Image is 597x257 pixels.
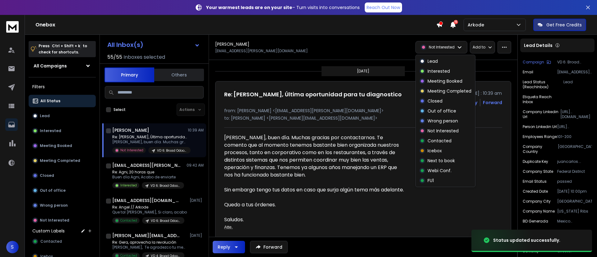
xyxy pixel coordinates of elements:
div: Reply [218,244,230,250]
p: Meeting Completed [40,158,80,163]
p: Out of office [40,188,66,193]
p: Get Free Credits [546,22,582,28]
p: Duplicate Key [523,159,548,164]
p: 10:39 AM [188,128,204,133]
p: Interested [428,68,450,74]
h1: [PERSON_NAME][EMAIL_ADDRESS][DOMAIN_NAME] [112,232,181,239]
p: Email [523,70,533,75]
span: S [6,241,19,253]
p: Wrong person [428,118,458,124]
h1: [EMAIL_ADDRESS][DOMAIN_NAME] [112,197,181,204]
p: Created Date [523,189,548,194]
button: Primary [104,67,154,82]
p: Contacted [120,218,137,223]
p: Lead [563,80,592,89]
p: [PERSON_NAME], buen día. Muchas gracias [112,140,187,145]
p: [EMAIL_ADDRESS][PERSON_NAME][DOMAIN_NAME] [215,48,308,53]
p: Company State [523,169,553,174]
p: Interested [40,128,61,133]
p: Federal District [557,169,592,174]
p: Lead [40,113,50,118]
p: Add to [473,45,485,50]
p: Press to check for shortcuts. [39,43,87,55]
p: BD Generada [523,219,548,224]
h3: Custom Labels [32,228,65,234]
p: Re: Gera, aprovecha la revolución [112,240,187,245]
h3: Filters [29,82,96,91]
h1: All Campaigns [34,63,67,69]
p: [DATE] [190,198,204,203]
p: Lead Details [524,42,553,48]
p: [GEOGRAPHIC_DATA] [558,144,592,154]
p: [DATE] 10:00pm [557,189,592,194]
p: 101-200 [557,134,592,139]
div: [PERSON_NAME], buen día. Muchas gracias por contactarnos. Te comento que al momento tenemos basta... [224,134,406,179]
p: Person Linkedin Url [523,124,557,129]
p: [US_STATE] Ribs [557,209,592,214]
p: Arkode [468,22,487,28]
p: Not Interested [429,45,455,50]
p: Que tal [PERSON_NAME], Si claro, acabo [112,210,187,215]
span: Contacted [40,239,62,244]
img: logo [6,21,19,33]
p: [GEOGRAPHIC_DATA] [557,199,592,204]
p: Campaign [523,60,544,65]
span: 55 / 55 [107,53,122,61]
p: Not Interested [428,128,459,134]
p: Closed [40,173,54,178]
p: Company Linkedin Url [523,109,560,119]
p: Re: Agni, 20 horas que [112,170,184,175]
p: Not Interested [120,148,143,153]
h1: All Inbox(s) [107,42,143,48]
p: Re: [PERSON_NAME], Última oportunidad para [112,135,187,140]
p: [DATE] [190,233,204,238]
span: Ctrl + Shift + k [51,42,81,49]
p: 09:42 AM [187,163,204,168]
p: All Status [40,99,60,103]
p: Meeting Booked [428,78,462,84]
p: Next to book [428,158,455,164]
strong: Your warmest leads are on your site [206,4,292,11]
p: Wrong person [40,203,68,208]
p: Lead [428,58,438,64]
p: Company City [523,199,551,204]
h3: Inboxes selected [123,53,165,61]
p: Contacted [428,138,451,144]
h1: [PERSON_NAME] [215,41,249,47]
div: Sin embargo tengo tus datos en caso que surja algún tema más adelante. [224,186,406,194]
p: Company Country [523,144,558,154]
h1: Re: [PERSON_NAME], Última oportunidad para tu diagnostico [224,90,402,99]
p: VD 6: Broad Odoo_Campaign - ARKODE [150,183,180,188]
p: [URL][DOMAIN_NAME][PERSON_NAME] [557,124,592,129]
p: Icebox [428,148,442,154]
h1: [PERSON_NAME] [112,127,149,133]
p: Email Status [523,179,547,184]
h1: Onebox [35,21,436,29]
div: Quedo a tus órdenes. [224,201,406,209]
p: [EMAIL_ADDRESS][PERSON_NAME][DOMAIN_NAME] [557,70,592,75]
h1: [EMAIL_ADDRESS][PERSON_NAME][DOMAIN_NAME] +1 [112,162,181,168]
p: Meeting Completed [428,88,471,94]
p: VD 6: Broad Odoo_Campaign - ARKODE [157,148,187,153]
p: Employees Range [523,134,557,139]
p: Lead Status (ReachInbox) [523,80,563,89]
p: Reach Out Now [367,4,400,11]
p: from: [PERSON_NAME] <[EMAIL_ADDRESS][PERSON_NAME][DOMAIN_NAME]> [224,108,502,114]
p: [DATE] : 10:39 am [465,90,502,96]
p: to: [PERSON_NAME] <[PERSON_NAME][EMAIL_ADDRESS][DOMAIN_NAME]> [224,115,502,121]
p: Not Interested [40,218,69,223]
p: Re: Angel // Arkode [112,205,187,210]
p: Webi Conf. [428,168,451,174]
p: [URL][DOMAIN_NAME][US_STATE] [560,109,592,119]
p: Interested [120,183,137,188]
p: Meeting Booked [40,143,72,148]
label: Select [113,107,126,112]
div: Forward [483,99,502,106]
p: Company Name [523,209,555,214]
p: Etiqueta Reach Inbox [523,94,560,104]
font: Atte. [224,225,233,229]
p: juancarlos.[PERSON_NAME]@texasribs.com.mx-[PERSON_NAME] [557,159,592,164]
p: Mexico Broad_Odoo2 [557,219,592,224]
p: Closed [428,98,442,104]
p: Out of office [428,108,456,114]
